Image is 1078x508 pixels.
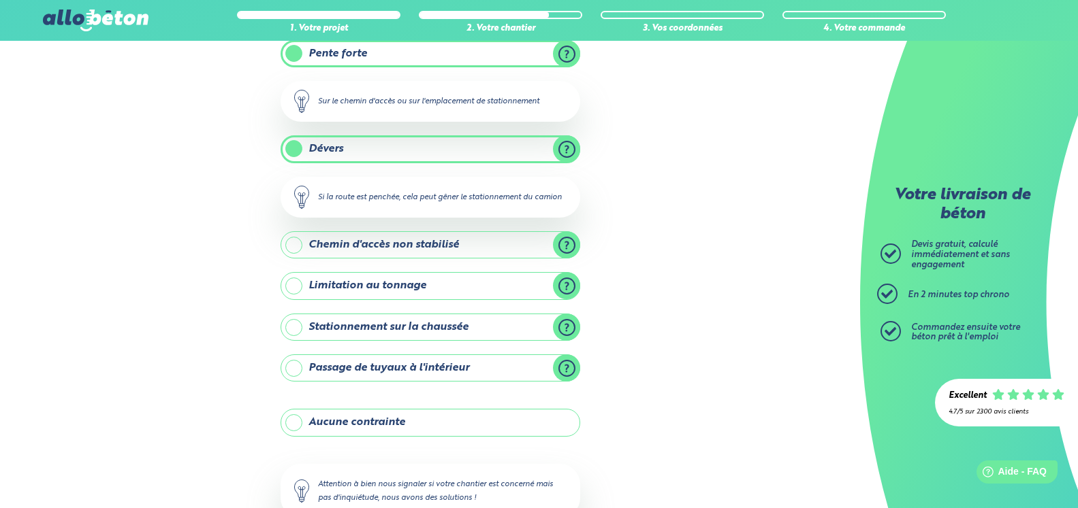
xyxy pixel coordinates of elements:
[281,135,580,163] label: Dévers
[911,323,1020,342] span: Commandez ensuite votre béton prêt à l'emploi
[281,354,580,382] label: Passage de tuyaux à l'intérieur
[281,231,580,258] label: Chemin d'accès non stabilisé
[601,24,764,34] div: 3. Vos coordonnées
[949,408,1064,416] div: 4.7/5 sur 2300 avis clients
[957,455,1063,493] iframe: Help widget launcher
[43,10,148,31] img: allobéton
[281,272,580,299] label: Limitation au tonnage
[782,24,946,34] div: 4. Votre commande
[281,177,580,218] div: Si la route est penchée, cela peut gêner le stationnement du camion
[281,409,580,436] label: Aucune contrainte
[949,391,987,401] div: Excellent
[884,186,1041,224] p: Votre livraison de béton
[419,24,582,34] div: 2. Votre chantier
[281,314,580,341] label: Stationnement sur la chaussée
[281,81,580,122] div: Sur le chemin d'accès ou sur l'emplacement de stationnement
[237,24,400,34] div: 1. Votre projet
[281,40,580,67] label: Pente forte
[911,240,1010,269] span: Devis gratuit, calculé immédiatement et sans engagement
[908,290,1009,299] span: En 2 minutes top chrono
